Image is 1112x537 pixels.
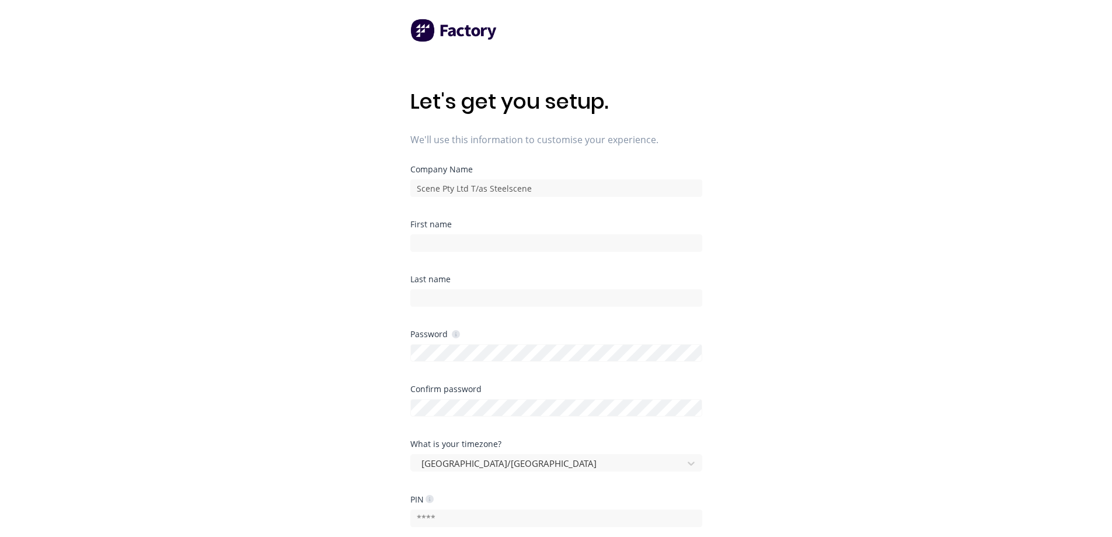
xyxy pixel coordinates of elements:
[410,220,702,228] div: First name
[410,385,702,393] div: Confirm password
[410,19,498,42] img: Factory
[410,89,702,114] h1: Let's get you setup.
[410,275,702,283] div: Last name
[410,440,702,448] div: What is your timezone?
[410,165,702,174] div: Company Name
[410,494,434,505] div: PIN
[410,328,460,339] div: Password
[410,133,702,147] span: We'll use this information to customise your experience.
